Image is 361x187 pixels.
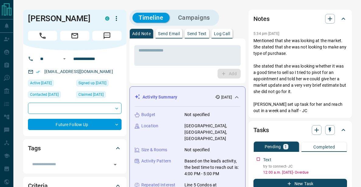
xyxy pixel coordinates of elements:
[141,112,155,118] p: Budget
[28,141,122,155] div: Tags
[253,14,269,24] h2: Notes
[187,32,207,36] p: Send Text
[184,158,240,177] p: Based on the lead's activity, the best time to reach out is: 4:00 PM - 5:00 PM
[28,14,96,23] h1: [PERSON_NAME]
[28,80,73,88] div: Wed Jul 02 2025
[111,160,119,169] button: Open
[76,91,122,100] div: Thu Jun 19 2025
[105,16,109,21] div: condos.ca
[143,94,177,100] p: Activity Summary
[221,95,232,100] p: [DATE]
[30,92,59,98] span: Contacted [DATE]
[158,32,180,36] p: Send Email
[135,92,240,103] div: Activity Summary[DATE]
[78,80,106,86] span: Signed up [DATE]
[28,119,122,130] div: Future Follow Up
[132,32,151,36] p: Add Note
[28,31,57,41] span: Call
[214,32,230,36] p: Log Call
[60,31,89,41] span: Email
[313,145,335,149] p: Completed
[28,143,40,153] h2: Tags
[28,91,73,100] div: Thu Jun 19 2025
[44,69,113,74] a: [EMAIL_ADDRESS][DOMAIN_NAME]
[92,31,122,41] span: Message
[184,112,210,118] p: Not specified
[284,145,287,149] p: 1
[263,157,271,163] p: Text
[253,32,279,36] p: 5:34 pm [DATE]
[253,12,347,26] div: Notes
[141,147,167,153] p: Size & Rooms
[141,123,158,129] p: Location
[36,70,40,74] svg: Email Verified
[132,13,170,23] button: Timeline
[76,80,122,88] div: Thu Jun 19 2025
[61,55,68,62] button: Open
[78,92,104,98] span: Claimed [DATE]
[253,123,347,137] div: Tasks
[253,38,347,114] p: Mentioned that she was looking at the market. She stated that she was not looking to make any typ...
[263,164,347,169] p: try to connect- JC
[253,125,269,135] h2: Tasks
[141,158,171,164] p: Activity Pattern
[30,80,52,86] span: Active [DATE]
[184,147,210,153] p: Not specified
[172,13,216,23] button: Campaigns
[265,145,281,149] p: Pending
[184,123,240,142] p: [GEOGRAPHIC_DATA], [GEOGRAPHIC_DATA], [GEOGRAPHIC_DATA]
[263,170,347,175] p: 12:00 a.m. [DATE] - Overdue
